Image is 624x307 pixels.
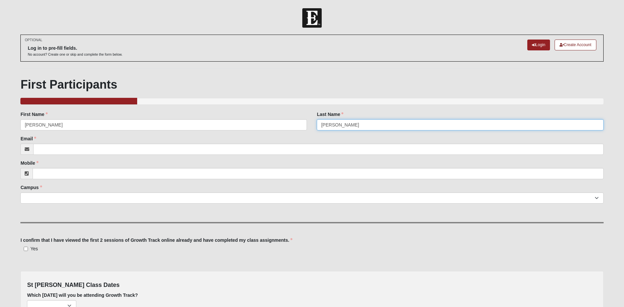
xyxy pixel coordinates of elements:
label: Which [DATE] will you be attending Growth Track? [27,292,138,298]
h6: Log in to pre-fill fields. [28,45,122,51]
input: Yes [24,247,28,251]
label: Campus [20,184,42,191]
p: No account? Create one or skip and complete the form below. [28,52,122,57]
img: Church of Eleven22 Logo [302,8,322,28]
small: OPTIONAL [25,38,42,42]
label: I confirm that I have viewed the first 2 sessions of Growth Track online already and have complet... [20,237,292,243]
label: Mobile [20,160,38,166]
a: Login [527,40,550,50]
label: Last Name [317,111,343,118]
a: Create Account [555,40,596,50]
h1: First Participants [20,77,603,92]
span: Yes [30,246,38,251]
label: First Name [20,111,47,118]
label: Email [20,135,36,142]
h4: St [PERSON_NAME] Class Dates [27,282,597,289]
